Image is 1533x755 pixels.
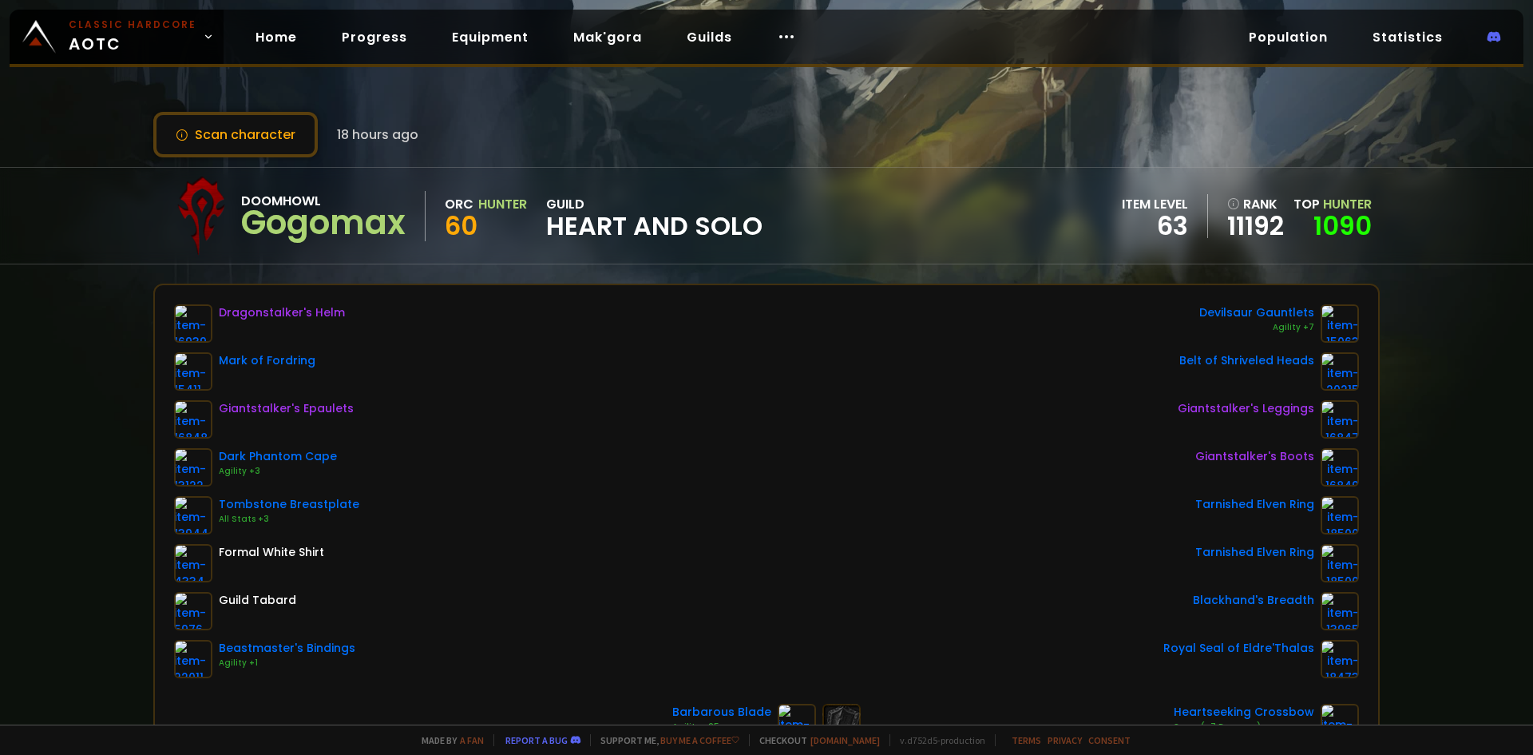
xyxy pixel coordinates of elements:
[505,734,568,746] a: Report a bug
[219,496,359,513] div: Tombstone Breastplate
[1321,544,1359,582] img: item-18500
[439,21,541,54] a: Equipment
[1174,721,1314,733] div: Scope (+7 Damage)
[243,21,310,54] a: Home
[590,734,739,746] span: Support me,
[174,640,212,678] img: item-22011
[1199,321,1314,334] div: Agility +7
[1193,592,1314,609] div: Blackhand's Breadth
[153,112,318,157] button: Scan character
[1321,592,1359,630] img: item-13965
[445,208,477,244] span: 60
[69,18,196,56] span: AOTC
[1321,640,1359,678] img: item-18473
[174,544,212,582] img: item-4334
[1178,400,1314,417] div: Giantstalker's Leggings
[337,125,418,145] span: 18 hours ago
[1195,448,1314,465] div: Giantstalker's Boots
[1179,352,1314,369] div: Belt of Shriveled Heads
[1227,194,1284,214] div: rank
[1360,21,1456,54] a: Statistics
[1048,734,1082,746] a: Privacy
[1323,195,1372,213] span: Hunter
[672,704,771,721] div: Barbarous Blade
[219,513,359,526] div: All Stats +3
[1321,400,1359,439] img: item-16847
[674,21,745,54] a: Guilds
[219,640,355,657] div: Beastmaster's Bindings
[1122,214,1188,238] div: 63
[546,194,763,238] div: guild
[1227,214,1284,238] a: 11192
[1321,352,1359,391] img: item-20215
[1236,21,1341,54] a: Population
[219,657,355,670] div: Agility +1
[1195,496,1314,513] div: Tarnished Elven Ring
[1195,544,1314,561] div: Tarnished Elven Ring
[1012,734,1041,746] a: Terms
[1122,194,1188,214] div: item level
[1321,704,1359,742] img: item-13040
[219,352,315,369] div: Mark of Fordring
[174,352,212,391] img: item-15411
[1321,304,1359,343] img: item-15063
[219,400,354,417] div: Giantstalker's Epaulets
[546,214,763,238] span: Heart and Solo
[889,734,985,746] span: v. d752d5 - production
[241,191,406,211] div: Doomhowl
[445,194,473,214] div: Orc
[219,448,337,465] div: Dark Phantom Cape
[69,18,196,32] small: Classic Hardcore
[219,544,324,561] div: Formal White Shirt
[10,10,224,64] a: Classic HardcoreAOTC
[174,496,212,534] img: item-13944
[219,304,345,321] div: Dragonstalker's Helm
[749,734,880,746] span: Checkout
[219,465,337,478] div: Agility +3
[810,734,880,746] a: [DOMAIN_NAME]
[478,194,527,214] div: Hunter
[1321,448,1359,487] img: item-16849
[778,704,816,742] img: item-18520
[1199,304,1314,321] div: Devilsaur Gauntlets
[1163,640,1314,657] div: Royal Seal of Eldre'Thalas
[1321,496,1359,534] img: item-18500
[412,734,484,746] span: Made by
[219,592,296,609] div: Guild Tabard
[329,21,420,54] a: Progress
[1293,194,1372,214] div: Top
[174,400,212,439] img: item-16848
[561,21,655,54] a: Mak'gora
[660,734,739,746] a: Buy me a coffee
[1088,734,1131,746] a: Consent
[672,721,771,733] div: Agility +25
[241,211,406,235] div: Gogomax
[174,448,212,487] img: item-13122
[1174,704,1314,721] div: Heartseeking Crossbow
[174,592,212,630] img: item-5976
[1313,208,1372,244] a: 1090
[174,304,212,343] img: item-16939
[460,734,484,746] a: a fan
